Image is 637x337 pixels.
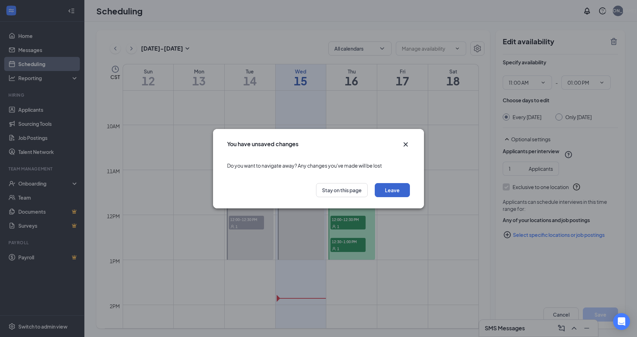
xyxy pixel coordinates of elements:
[613,313,630,330] div: Open Intercom Messenger
[375,183,410,197] button: Leave
[401,140,410,149] button: Close
[227,140,298,148] h3: You have unsaved changes
[401,140,410,149] svg: Cross
[316,183,368,197] button: Stay on this page
[227,155,410,176] div: Do you want to navigate away? Any changes you've made will be lost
